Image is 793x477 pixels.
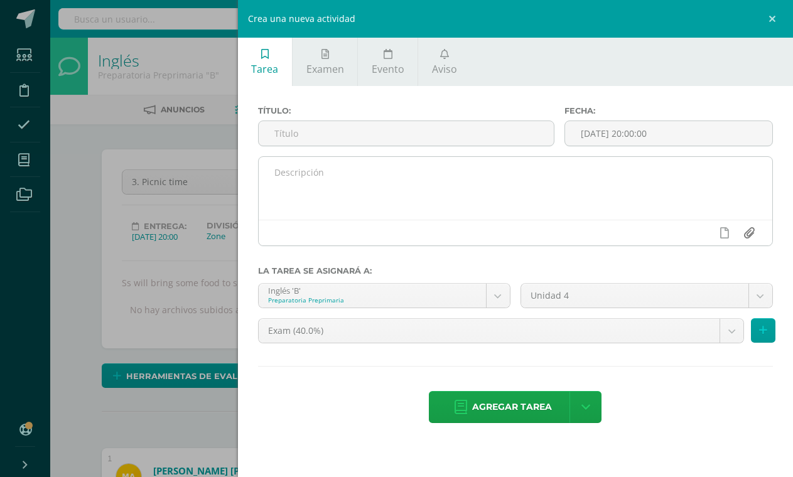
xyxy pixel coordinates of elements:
a: Exam (40.0%) [259,319,743,343]
input: Título [259,121,554,146]
span: Evento [372,62,404,76]
a: Aviso [418,38,470,86]
label: Fecha: [564,106,773,115]
a: Unidad 4 [521,284,772,308]
a: Tarea [238,38,292,86]
a: Examen [293,38,357,86]
label: La tarea se asignará a: [258,266,773,276]
span: Agregar tarea [472,392,552,422]
div: Preparatoria Preprimaria [268,296,477,304]
label: Título: [258,106,554,115]
span: Aviso [432,62,457,76]
a: Inglés 'B'Preparatoria Preprimaria [259,284,510,308]
div: Inglés 'B' [268,284,477,296]
span: Unidad 4 [531,284,739,308]
span: Tarea [251,62,278,76]
span: Examen [306,62,344,76]
a: Evento [358,38,418,86]
span: Exam (40.0%) [268,319,710,343]
input: Fecha de entrega [565,121,772,146]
